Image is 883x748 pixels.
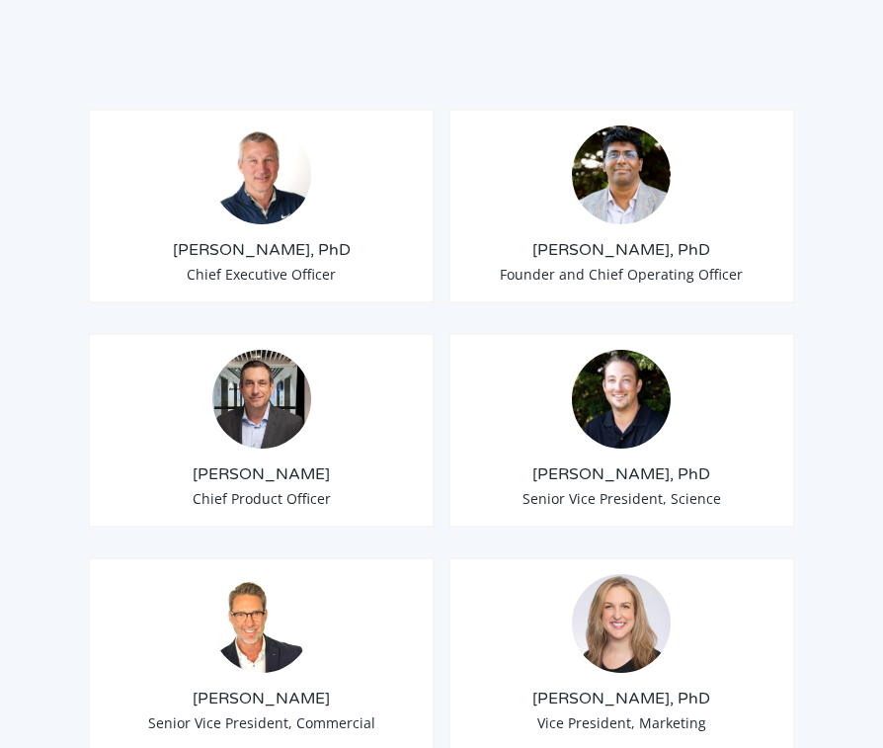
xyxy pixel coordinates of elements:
span: Senior Vice President, Commercial [148,713,375,732]
span: Senior Vice President, Science [522,489,721,508]
span: Chief Product Officer [193,489,331,508]
h3: [PERSON_NAME], PhD [465,688,777,709]
img: 19364919-cf75-45a2-a608-1b8b29f8b955.jpg [572,574,671,673]
span: Founder and Chief Operating Officer [500,265,743,284]
img: Chris-Roberts.jpg [212,350,311,449]
h3: [PERSON_NAME], PhD [105,239,417,261]
img: Tom-Willis.jpg [212,125,311,224]
span: Chief Executive Officer [187,265,336,284]
h3: [PERSON_NAME], PhD [465,239,777,261]
h3: [PERSON_NAME] [105,463,417,485]
img: David-Duvall-Headshot.jpg [212,574,311,673]
span: Vice President, Marketing [537,713,706,732]
img: Anthony-Schmitt_Arima-Genomics.png [572,350,671,449]
img: Sid-Selvaraj_Arima-Genomics.png [572,125,671,224]
h3: [PERSON_NAME], PhD [465,463,777,485]
h3: [PERSON_NAME] [105,688,417,709]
